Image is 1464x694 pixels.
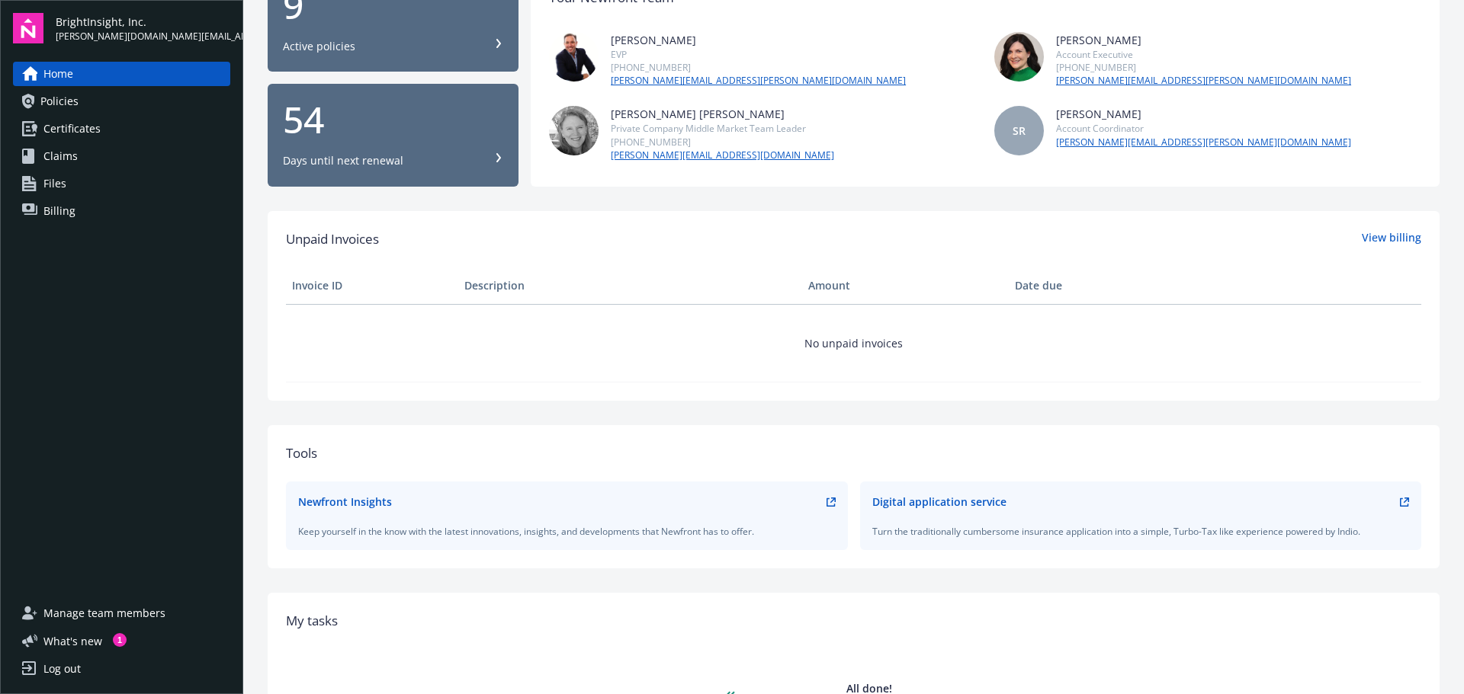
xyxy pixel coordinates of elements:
img: photo [549,32,599,82]
img: photo [994,32,1044,82]
span: Unpaid Invoices [286,229,379,249]
div: [PERSON_NAME] [611,32,906,48]
span: BrightInsight, Inc. [56,14,230,30]
button: BrightInsight, Inc.[PERSON_NAME][DOMAIN_NAME][EMAIL_ADDRESS][PERSON_NAME][DOMAIN_NAME] [56,13,230,43]
div: My tasks [286,611,1421,631]
a: Manage team members [13,601,230,625]
th: Description [458,267,802,304]
div: Log out [43,657,81,681]
div: EVP [611,48,906,61]
a: Billing [13,199,230,223]
a: Claims [13,144,230,168]
div: [PHONE_NUMBER] [611,136,834,149]
a: [PERSON_NAME][EMAIL_ADDRESS][DOMAIN_NAME] [611,149,834,162]
a: Policies [13,89,230,114]
div: Turn the traditionally cumbersome insurance application into a simple, Turbo-Tax like experience ... [872,525,1410,538]
th: Invoice ID [286,267,458,304]
a: [PERSON_NAME][EMAIL_ADDRESS][PERSON_NAME][DOMAIN_NAME] [1056,136,1351,149]
img: photo [549,106,599,155]
div: [PHONE_NUMBER] [611,61,906,74]
a: View billing [1362,229,1421,249]
span: Home [43,62,73,86]
div: Days until next renewal [283,153,403,168]
div: Private Company Middle Market Team Leader [611,122,834,135]
div: 54 [283,101,503,138]
span: [PERSON_NAME][DOMAIN_NAME][EMAIL_ADDRESS][PERSON_NAME][DOMAIN_NAME] [56,30,230,43]
span: Billing [43,199,75,223]
span: SR [1013,123,1026,139]
span: Policies [40,89,79,114]
span: Files [43,171,66,196]
div: Keep yourself in the know with the latest innovations, insights, and developments that Newfront h... [298,525,836,538]
th: Date due [1009,267,1181,304]
a: [PERSON_NAME][EMAIL_ADDRESS][PERSON_NAME][DOMAIN_NAME] [1056,74,1351,88]
button: 54Days until next renewal [268,84,518,187]
th: Amount [802,267,1009,304]
a: [PERSON_NAME][EMAIL_ADDRESS][PERSON_NAME][DOMAIN_NAME] [611,74,906,88]
span: Manage team members [43,601,165,625]
div: [PERSON_NAME] [1056,106,1351,122]
div: Active policies [283,39,355,54]
td: No unpaid invoices [286,304,1421,382]
div: 1 [113,633,127,647]
div: Tools [286,443,1421,463]
a: Home [13,62,230,86]
span: What ' s new [43,633,102,649]
div: [PHONE_NUMBER] [1056,61,1351,74]
div: Account Coordinator [1056,122,1351,135]
div: Newfront Insights [298,494,392,510]
a: Files [13,171,230,196]
button: What's new1 [13,633,127,649]
a: Certificates [13,117,230,141]
span: Claims [43,144,78,168]
div: [PERSON_NAME] [PERSON_NAME] [611,106,834,122]
div: [PERSON_NAME] [1056,32,1351,48]
img: navigator-logo.svg [13,13,43,43]
span: Certificates [43,117,101,141]
div: Digital application service [872,494,1006,510]
div: Account Executive [1056,48,1351,61]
